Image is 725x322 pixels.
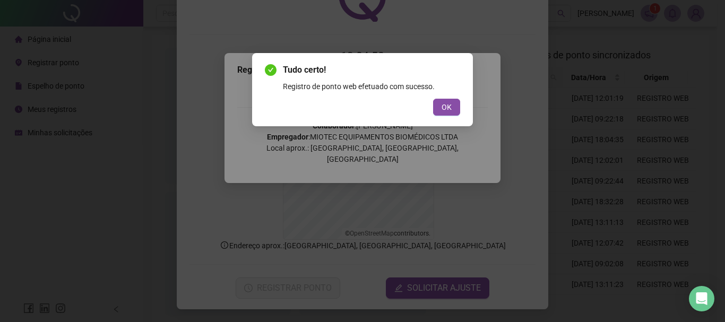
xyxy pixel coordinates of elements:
span: check-circle [265,64,277,76]
div: Registro de ponto web efetuado com sucesso. [283,81,460,92]
span: OK [442,101,452,113]
button: OK [433,99,460,116]
div: Open Intercom Messenger [689,286,714,311]
span: Tudo certo! [283,64,460,76]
